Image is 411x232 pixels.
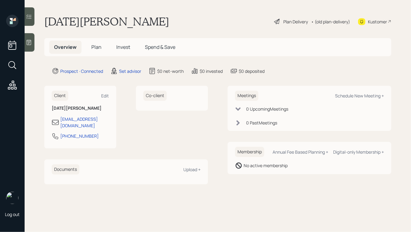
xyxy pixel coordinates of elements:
[91,44,102,50] span: Plan
[6,192,18,204] img: hunter_neumayer.jpg
[311,18,350,25] div: • (old plan-delivery)
[333,149,384,155] div: Digital-only Membership +
[60,68,103,74] div: Prospect · Connected
[60,116,109,129] div: [EMAIL_ADDRESS][DOMAIN_NAME]
[145,44,175,50] span: Spend & Save
[235,91,258,101] h6: Meetings
[246,106,288,112] div: 0 Upcoming Meeting s
[183,167,201,172] div: Upload +
[335,93,384,99] div: Schedule New Meeting +
[60,133,99,139] div: [PHONE_NUMBER]
[239,68,265,74] div: $0 deposited
[143,91,167,101] h6: Co-client
[101,93,109,99] div: Edit
[52,106,109,111] h6: [DATE][PERSON_NAME]
[273,149,328,155] div: Annual Fee Based Planning +
[5,211,20,217] div: Log out
[52,164,79,175] h6: Documents
[157,68,184,74] div: $0 net-worth
[200,68,223,74] div: $0 invested
[52,91,68,101] h6: Client
[235,147,264,157] h6: Membership
[368,18,387,25] div: Kustomer
[116,44,130,50] span: Invest
[283,18,308,25] div: Plan Delivery
[119,68,141,74] div: Set advisor
[54,44,77,50] span: Overview
[44,15,169,28] h1: [DATE][PERSON_NAME]
[246,120,277,126] div: 0 Past Meeting s
[244,162,288,169] div: No active membership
